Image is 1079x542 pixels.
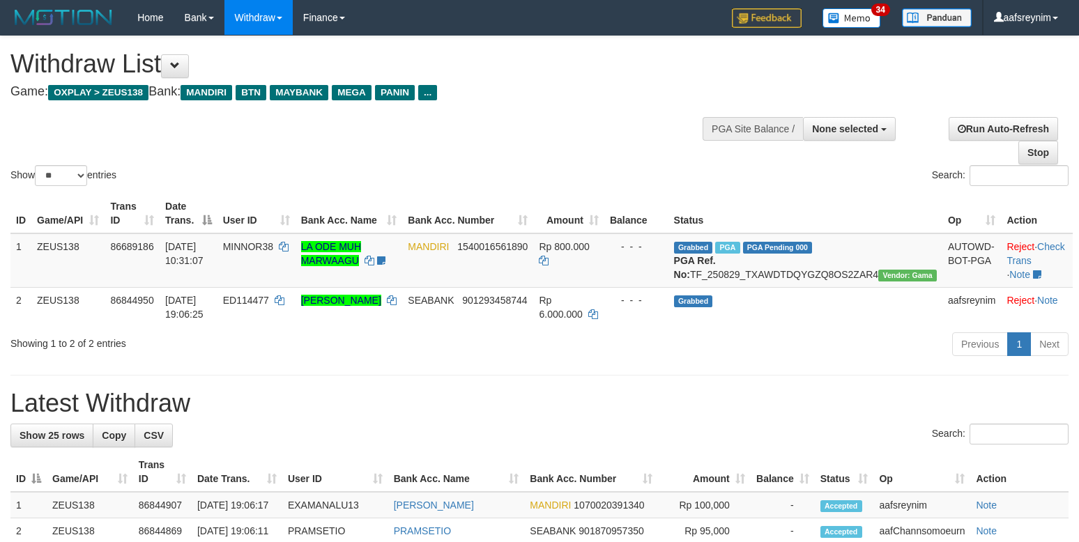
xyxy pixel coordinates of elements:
th: Balance [604,194,668,233]
th: Action [1001,194,1073,233]
span: [DATE] 19:06:25 [165,295,204,320]
th: Game/API: activate to sort column ascending [31,194,105,233]
td: aafsreynim [942,287,1002,327]
th: Bank Acc. Number: activate to sort column ascending [402,194,533,233]
span: SEABANK [408,295,454,306]
td: 86844907 [133,492,192,518]
td: - [751,492,815,518]
th: Date Trans.: activate to sort column ascending [192,452,282,492]
span: MANDIRI [530,500,571,511]
span: MANDIRI [181,85,232,100]
th: Bank Acc. Number: activate to sort column ascending [524,452,658,492]
a: Note [976,500,997,511]
a: [PERSON_NAME] [301,295,381,306]
span: Marked by aafkaynarin [715,242,740,254]
select: Showentries [35,165,87,186]
span: Accepted [820,500,862,512]
td: ZEUS138 [31,287,105,327]
span: Accepted [820,526,862,538]
span: Copy 901293458744 to clipboard [462,295,527,306]
a: Next [1030,332,1069,356]
th: Op: activate to sort column ascending [873,452,970,492]
input: Search: [970,424,1069,444]
input: Search: [970,165,1069,186]
span: Copy 901870957350 to clipboard [579,525,643,536]
div: - - - [610,293,663,307]
span: ED114477 [223,295,269,306]
th: User ID: activate to sort column ascending [217,194,296,233]
th: ID: activate to sort column descending [10,452,47,492]
th: Trans ID: activate to sort column ascending [105,194,160,233]
span: [DATE] 10:31:07 [165,241,204,266]
a: Previous [952,332,1008,356]
span: SEABANK [530,525,576,536]
th: Date Trans.: activate to sort column descending [160,194,217,233]
span: Vendor URL: https://trx31.1velocity.biz [878,270,937,281]
img: Button%20Memo.svg [822,8,881,28]
img: Feedback.jpg [732,8,802,28]
b: PGA Ref. No: [674,255,716,280]
th: Status [668,194,942,233]
a: PRAMSETIO [394,525,451,536]
div: Showing 1 to 2 of 2 entries [10,331,439,350]
span: PANIN [375,85,415,100]
span: Copy [102,430,126,441]
th: Op: activate to sort column ascending [942,194,1002,233]
th: Game/API: activate to sort column ascending [47,452,133,492]
td: aafsreynim [873,492,970,518]
span: MANDIRI [408,241,449,252]
label: Search: [932,165,1069,186]
h4: Game: Bank: [10,85,705,99]
th: ID [10,194,31,233]
a: LA ODE MUH MARWAAGU [301,241,361,266]
td: ZEUS138 [31,233,105,288]
a: Note [1009,269,1030,280]
span: BTN [236,85,266,100]
td: AUTOWD-BOT-PGA [942,233,1002,288]
td: TF_250829_TXAWDTDQYGZQ8OS2ZAR4 [668,233,942,288]
th: Trans ID: activate to sort column ascending [133,452,192,492]
a: Reject [1007,295,1034,306]
a: Stop [1018,141,1058,164]
th: Bank Acc. Name: activate to sort column ascending [388,452,525,492]
a: Show 25 rows [10,424,93,447]
td: 1 [10,492,47,518]
td: ZEUS138 [47,492,133,518]
button: None selected [803,117,896,141]
span: ... [418,85,437,100]
a: Check Trans [1007,241,1064,266]
th: User ID: activate to sort column ascending [282,452,388,492]
th: Bank Acc. Name: activate to sort column ascending [296,194,403,233]
a: Note [1037,295,1058,306]
span: MEGA [332,85,372,100]
span: Rp 800.000 [539,241,589,252]
a: Note [976,525,997,536]
span: None selected [812,123,878,134]
label: Search: [932,424,1069,444]
span: 86844950 [110,295,153,306]
td: [DATE] 19:06:17 [192,492,282,518]
th: Amount: activate to sort column ascending [658,452,751,492]
span: 34 [871,3,890,16]
h1: Withdraw List [10,50,705,78]
span: PGA Pending [743,242,813,254]
td: EXAMANALU13 [282,492,388,518]
img: MOTION_logo.png [10,7,116,28]
th: Amount: activate to sort column ascending [533,194,604,233]
a: [PERSON_NAME] [394,500,474,511]
label: Show entries [10,165,116,186]
span: Grabbed [674,242,713,254]
span: Copy 1070020391340 to clipboard [574,500,644,511]
span: CSV [144,430,164,441]
a: CSV [135,424,173,447]
td: Rp 100,000 [658,492,751,518]
div: PGA Site Balance / [703,117,803,141]
td: 1 [10,233,31,288]
th: Status: activate to sort column ascending [815,452,874,492]
th: Action [970,452,1069,492]
th: Balance: activate to sort column ascending [751,452,815,492]
a: 1 [1007,332,1031,356]
a: Reject [1007,241,1034,252]
span: Copy 1540016561890 to clipboard [457,241,528,252]
h1: Latest Withdraw [10,389,1069,417]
